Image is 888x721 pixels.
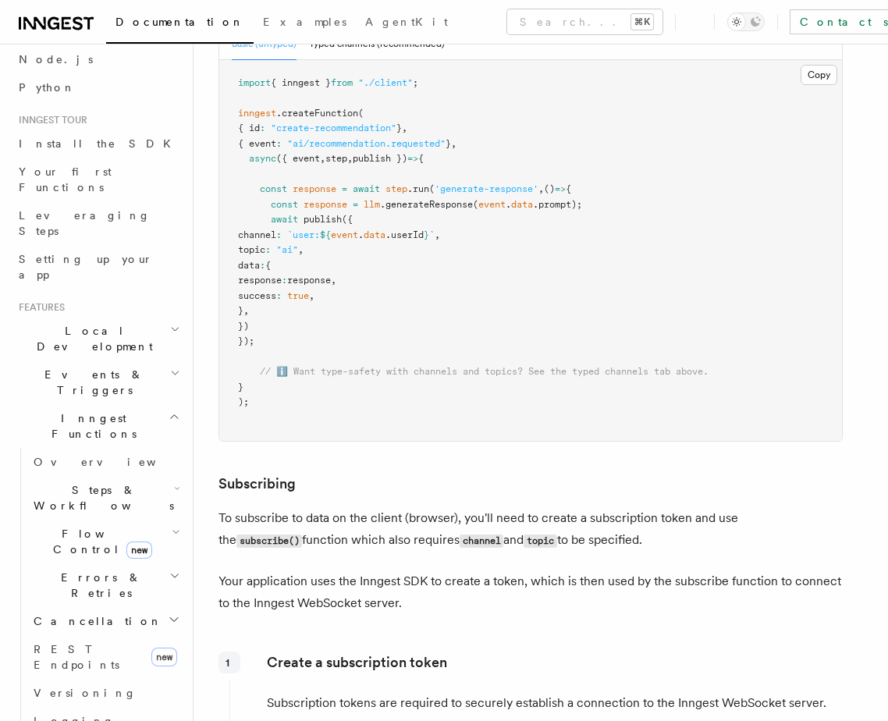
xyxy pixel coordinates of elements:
[801,65,837,85] button: Copy
[260,123,265,133] span: :
[380,199,473,210] span: .generateResponse
[287,138,446,149] span: "ai/recommendation.requested"
[276,108,358,119] span: .createFunction
[385,229,424,240] span: .userId
[544,183,555,194] span: ()
[358,229,364,240] span: .
[151,648,177,666] span: new
[287,275,331,286] span: response
[238,108,276,119] span: inngest
[304,199,347,210] span: response
[34,687,137,699] span: Versioning
[12,360,183,404] button: Events & Triggers
[218,570,843,614] p: Your application uses the Inngest SDK to create a token, which is then used by the subscribe func...
[12,73,183,101] a: Python
[271,77,331,88] span: { inngest }
[238,244,265,255] span: topic
[260,366,709,377] span: // ℹ️ Want type-safety with channels and topics? See the typed channels tab above.
[365,16,448,28] span: AgentKit
[19,209,151,237] span: Leveraging Steps
[385,183,407,194] span: step
[533,199,582,210] span: .prompt);
[34,456,194,468] span: Overview
[276,138,282,149] span: :
[271,199,298,210] span: const
[396,123,402,133] span: }
[353,199,358,210] span: =
[254,5,356,42] a: Examples
[424,229,429,240] span: }
[12,158,183,201] a: Your first Functions
[331,229,358,240] span: event
[27,570,169,601] span: Errors & Retries
[473,199,478,210] span: (
[12,317,183,360] button: Local Development
[12,114,87,126] span: Inngest tour
[364,229,385,240] span: data
[298,244,304,255] span: ,
[27,613,162,629] span: Cancellation
[12,410,169,442] span: Inngest Functions
[267,692,842,714] p: Subscription tokens are required to securely establish a connection to the Inngest WebSocket server.
[238,138,276,149] span: { event
[27,476,183,520] button: Steps & Workflows
[27,448,183,476] a: Overview
[249,153,276,164] span: async
[34,643,119,671] span: REST Endpoints
[282,275,287,286] span: :
[342,183,347,194] span: =
[218,507,843,552] p: To subscribe to data on the client (browser), you'll need to create a subscription token and use ...
[106,5,254,44] a: Documentation
[402,123,407,133] span: ,
[27,635,183,679] a: REST Endpointsnew
[407,183,429,194] span: .run
[238,382,243,392] span: }
[19,253,153,281] span: Setting up your app
[238,260,260,271] span: data
[331,77,353,88] span: from
[451,138,456,149] span: ,
[243,305,249,316] span: ,
[267,652,842,673] p: Create a subscription token
[218,652,240,673] div: 1
[304,214,342,225] span: publish
[271,123,396,133] span: "create-recommendation"
[27,607,183,635] button: Cancellation
[27,563,183,607] button: Errors & Retries
[265,260,271,271] span: {
[293,183,336,194] span: response
[418,153,424,164] span: {
[555,183,566,194] span: =>
[218,473,296,495] a: Subscribing
[435,229,440,240] span: ,
[27,526,172,557] span: Flow Control
[429,183,435,194] span: (
[727,12,765,31] button: Toggle dark mode
[320,229,331,240] span: ${
[126,542,152,559] span: new
[358,77,413,88] span: "./client"
[19,81,76,94] span: Python
[506,199,511,210] span: .
[238,290,276,301] span: success
[238,229,276,240] span: channel
[19,53,93,66] span: Node.js
[238,305,243,316] span: }
[19,137,180,150] span: Install the SDK
[12,45,183,73] a: Node.js
[265,244,271,255] span: :
[287,229,320,240] span: `user:
[325,153,347,164] span: step
[276,290,282,301] span: :
[356,5,457,42] a: AgentKit
[27,482,174,513] span: Steps & Workflows
[460,535,503,548] code: channel
[238,77,271,88] span: import
[276,153,320,164] span: ({ event
[238,321,249,332] span: })
[27,679,183,707] a: Versioning
[12,367,170,398] span: Events & Triggers
[12,130,183,158] a: Install the SDK
[429,229,435,240] span: `
[115,16,244,28] span: Documentation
